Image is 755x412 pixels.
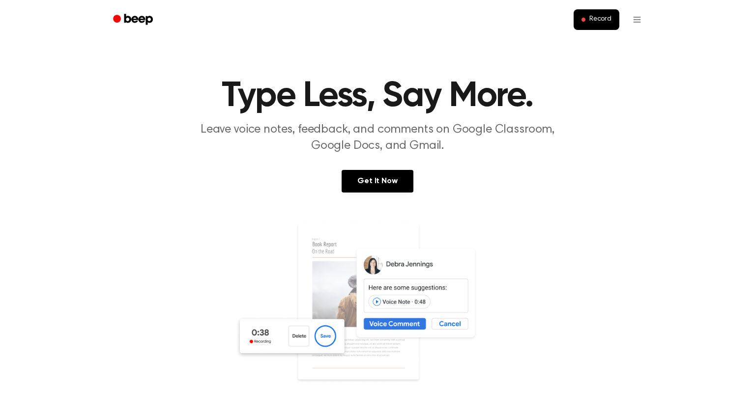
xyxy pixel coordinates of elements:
[126,79,629,114] h1: Type Less, Say More.
[342,170,413,192] a: Get It Now
[106,10,162,29] a: Beep
[589,15,611,24] span: Record
[189,122,566,154] p: Leave voice notes, feedback, and comments on Google Classroom, Google Docs, and Gmail.
[235,222,520,411] img: Voice Comments on Docs and Recording Widget
[574,9,619,30] button: Record
[625,8,649,31] button: Open menu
